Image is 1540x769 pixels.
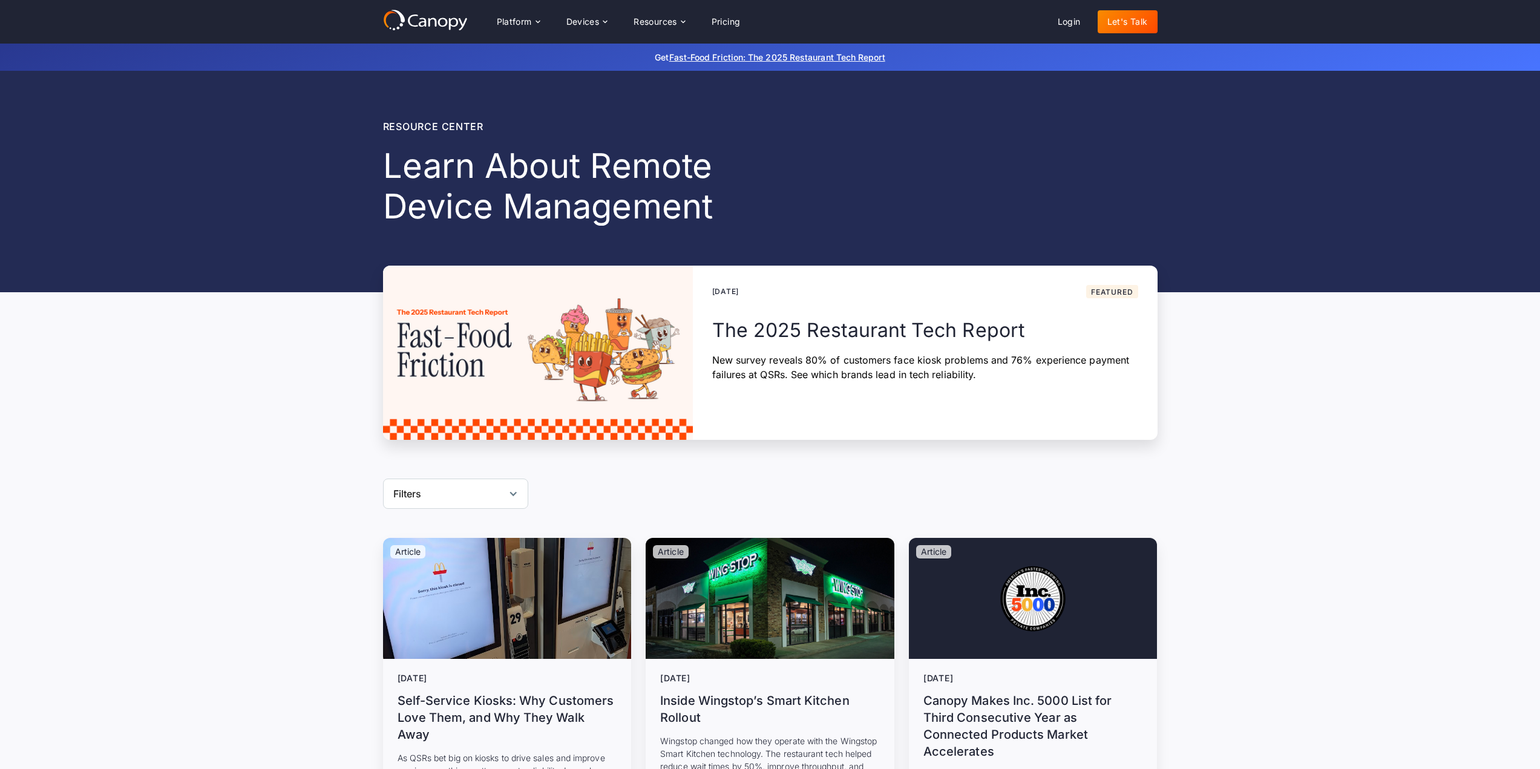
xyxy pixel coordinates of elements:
[398,673,617,684] div: [DATE]
[566,18,600,26] div: Devices
[487,10,549,34] div: Platform
[712,353,1138,382] p: New survey reveals 80% of customers face kiosk problems and 76% experience payment failures at QS...
[624,10,694,34] div: Resources
[398,692,617,743] h3: Self-Service Kiosks: Why Customers Love Them, and Why They Walk Away
[383,146,828,227] h1: Learn About Remote Device Management
[395,548,421,556] p: Article
[383,479,528,509] form: Reset
[383,479,528,509] div: Filters
[383,266,1158,440] a: [DATE]FeaturedThe 2025 Restaurant Tech ReportNew survey reveals 80% of customers face kiosk probl...
[1091,289,1133,296] div: Featured
[660,673,880,684] div: [DATE]
[557,10,617,34] div: Devices
[383,119,828,134] div: Resource center
[702,10,750,33] a: Pricing
[474,51,1067,64] p: Get
[921,548,947,556] p: Article
[658,548,684,556] p: Article
[1048,10,1090,33] a: Login
[634,18,677,26] div: Resources
[669,52,885,62] a: Fast-Food Friction: The 2025 Restaurant Tech Report
[712,318,1138,343] h2: The 2025 Restaurant Tech Report
[497,18,532,26] div: Platform
[712,286,739,297] div: [DATE]
[393,486,422,501] div: Filters
[923,673,1143,684] div: [DATE]
[1098,10,1158,33] a: Let's Talk
[923,692,1143,760] h3: Canopy Makes Inc. 5000 List for Third Consecutive Year as Connected Products Market Accelerates
[660,692,880,726] h3: Inside Wingstop’s Smart Kitchen Rollout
